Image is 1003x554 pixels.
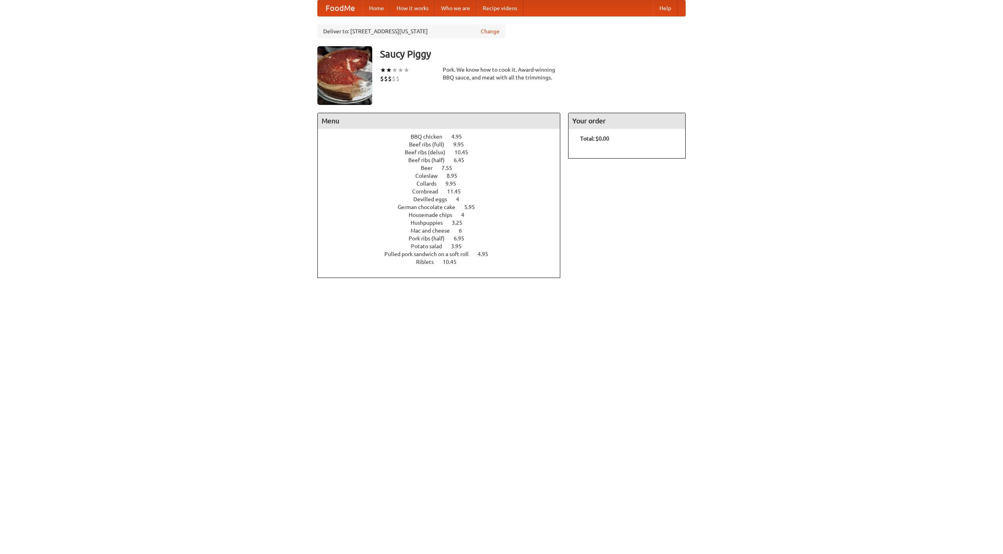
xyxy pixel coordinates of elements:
a: German chocolate cake 5.95 [398,204,489,210]
a: How it works [390,0,435,16]
span: 8.95 [447,173,465,179]
span: Hushpuppies [411,220,451,226]
span: Beef ribs (full) [409,141,452,148]
span: 4.95 [451,134,470,140]
li: ★ [398,66,404,74]
a: Beer 7.55 [421,165,467,171]
a: Housemade chips 4 [409,212,479,218]
li: $ [384,74,388,83]
span: Collards [416,180,444,187]
a: Mac and cheese 6 [411,227,476,234]
span: German chocolate cake [398,204,463,210]
a: Beef ribs (full) 9.95 [409,141,478,148]
span: Pulled pork sandwich on a soft roll [384,251,476,257]
h4: Menu [318,113,560,129]
a: Riblets 10.45 [416,259,471,265]
h3: Saucy Piggy [380,46,686,62]
a: FoodMe [318,0,363,16]
a: Change [481,27,500,35]
span: 4.95 [478,251,496,257]
span: 10.45 [454,149,476,155]
li: ★ [386,66,392,74]
span: Pork ribs (half) [409,235,453,242]
span: 11.45 [447,188,469,195]
a: Who we are [435,0,476,16]
a: Pulled pork sandwich on a soft roll 4.95 [384,251,503,257]
span: 10.45 [443,259,464,265]
span: Beef ribs (delux) [405,149,453,155]
a: Home [363,0,390,16]
span: Riblets [416,259,442,265]
span: Beer [421,165,440,171]
span: 6 [459,227,470,234]
a: Coleslaw 8.95 [415,173,472,179]
a: Help [653,0,677,16]
span: 9.95 [453,141,472,148]
a: Beef ribs (half) 6.45 [408,157,479,163]
li: ★ [380,66,386,74]
a: BBQ chicken 4.95 [411,134,476,140]
a: Cornbread 11.45 [412,188,475,195]
span: 5.95 [464,204,483,210]
a: Pork ribs (half) 6.95 [409,235,479,242]
span: 3.95 [451,243,469,249]
li: ★ [392,66,398,74]
a: Beef ribs (delux) 10.45 [405,149,483,155]
a: Recipe videos [476,0,523,16]
span: 9.95 [445,180,464,187]
span: BBQ chicken [411,134,450,140]
span: Mac and cheese [411,227,458,234]
div: Pork. We know how to cook it. Award-winning BBQ sauce, and meat with all the trimmings. [443,66,560,81]
span: Coleslaw [415,173,445,179]
a: Hushpuppies 3.25 [411,220,477,226]
div: Deliver to: [STREET_ADDRESS][US_STATE] [317,24,505,38]
img: angular.jpg [317,46,372,105]
li: $ [388,74,392,83]
a: Devilled eggs 4 [413,196,474,202]
span: Housemade chips [409,212,460,218]
span: 4 [456,196,467,202]
span: Cornbread [412,188,446,195]
span: 3.25 [452,220,470,226]
a: Potato salad 3.95 [411,243,476,249]
span: Potato salad [411,243,450,249]
span: 4 [461,212,472,218]
span: Beef ribs (half) [408,157,453,163]
li: $ [392,74,396,83]
a: Collards 9.95 [416,180,471,187]
span: 7.55 [442,165,460,171]
span: 6.45 [454,157,472,163]
li: $ [380,74,384,83]
span: Devilled eggs [413,196,455,202]
span: 6.95 [454,235,472,242]
b: Total: $0.00 [580,135,609,142]
li: $ [396,74,400,83]
li: ★ [404,66,409,74]
h4: Your order [568,113,685,129]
